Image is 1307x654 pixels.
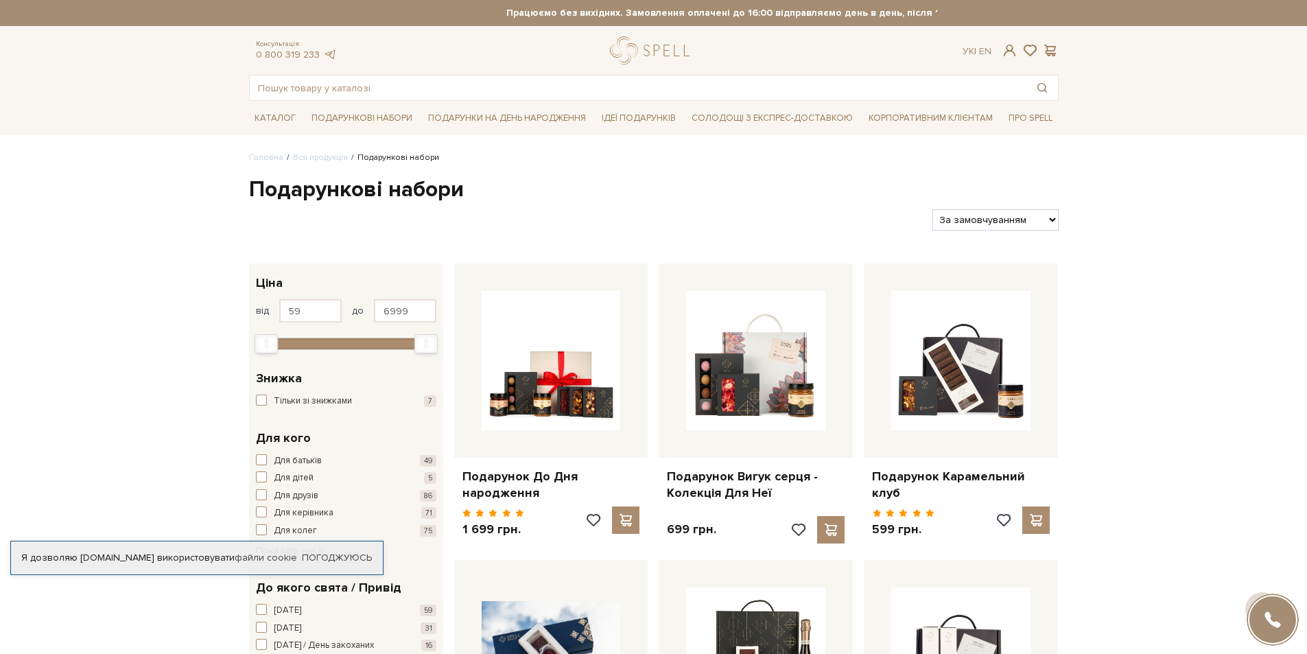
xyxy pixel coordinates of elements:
span: Каталог [249,108,301,129]
input: Пошук товару у каталозі [250,75,1026,100]
a: Подарунок Карамельний клуб [872,469,1050,501]
button: [DATE] 31 [256,622,436,635]
span: Про Spell [1003,108,1058,129]
span: 31 [421,622,436,634]
span: 59 [420,605,436,616]
p: 699 грн. [667,522,716,537]
span: Знижка [256,369,302,388]
span: Тільки зі знижками [274,395,352,408]
span: 86 [420,490,436,502]
span: До якого свята / Привід [256,579,401,597]
span: Подарункові набори [306,108,418,129]
div: Я дозволяю [DOMAIN_NAME] використовувати [11,552,383,564]
a: Корпоративним клієнтам [863,106,998,130]
span: [DATE] / День закоханих [274,639,374,653]
a: Погоджуюсь [302,552,372,564]
a: En [979,45,991,57]
a: файли cookie [235,552,297,563]
a: Подарунок Вигук серця - Колекція Для Неї [667,469,845,501]
span: Консультація: [256,40,337,49]
span: 7 [424,395,436,407]
button: Для дітей 5 [256,471,436,485]
a: Вся продукція [293,152,348,163]
div: Min [255,334,278,353]
span: 75 [420,525,436,537]
a: 0 800 319 233 [256,49,320,60]
span: Ціна [256,274,283,292]
span: 16 [421,640,436,651]
span: [DATE] [274,604,301,618]
button: Для колег 75 [256,524,436,538]
button: Для батьків 49 [256,454,436,468]
span: до [352,305,364,317]
p: 599 грн. [872,522,934,537]
div: Max [414,334,438,353]
span: Ідеї подарунків [596,108,681,129]
button: Для керівника 71 [256,506,436,520]
li: Подарункові набори [348,152,439,164]
button: [DATE] / День закоханих 16 [256,639,436,653]
input: Ціна [279,299,342,323]
span: від [256,305,269,317]
span: 71 [421,507,436,519]
span: Для колег [274,524,317,538]
a: Головна [249,152,283,163]
span: [DATE] [274,622,301,635]
span: 5 [424,472,436,484]
span: 49 [420,455,436,467]
strong: Працюємо без вихідних. Замовлення оплачені до 16:00 відправляємо день в день, після 16:00 - насту... [370,7,1180,19]
span: Для батьків [274,454,322,468]
button: Пошук товару у каталозі [1026,75,1058,100]
span: Подарунки на День народження [423,108,591,129]
span: | [974,45,976,57]
p: 1 699 грн. [462,522,525,537]
span: Для керівника [274,506,333,520]
button: Для друзів 86 [256,489,436,503]
a: telegram [323,49,337,60]
span: Для дітей [274,471,314,485]
h1: Подарункові набори [249,176,1059,205]
a: Подарунок До Дня народження [462,469,640,501]
input: Ціна [374,299,436,323]
button: Тільки зі знижками 7 [256,395,436,408]
div: Ук [963,45,991,58]
span: Для кого [256,429,311,447]
span: Для друзів [274,489,318,503]
a: Солодощі з експрес-доставкою [686,106,858,130]
button: [DATE] 59 [256,604,436,618]
a: logo [610,36,696,65]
